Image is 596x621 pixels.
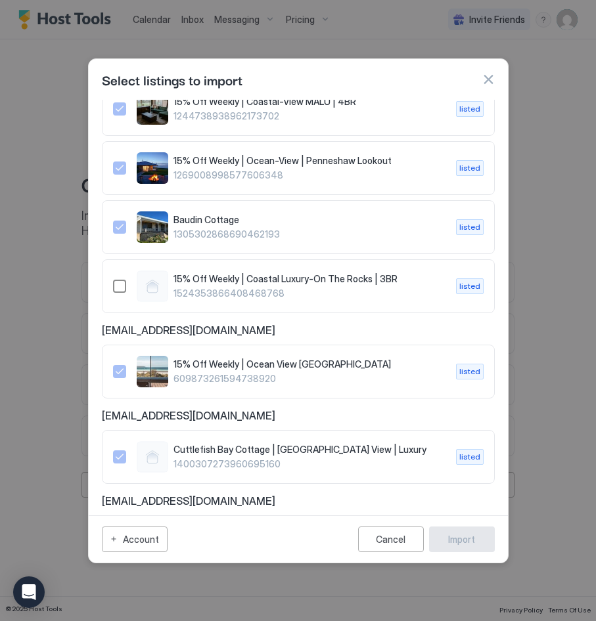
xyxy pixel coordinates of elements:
[173,358,446,370] span: 15% Off Weekly | Ocean View [GEOGRAPHIC_DATA]
[113,93,484,125] div: 1244738938962173702
[173,288,446,299] span: 1524353866408468768
[113,152,484,184] div: 1269008998577606348
[102,70,242,89] span: Select listings to import
[123,532,159,546] div: Account
[459,366,480,377] span: listed
[102,526,168,552] button: Account
[448,532,475,546] div: Import
[137,356,168,387] div: listing image
[102,409,495,422] span: [EMAIL_ADDRESS][DOMAIN_NAME]
[13,576,45,608] div: Open Intercom Messenger
[173,228,446,240] span: 1305302868690462193
[376,534,405,545] div: Cancel
[173,155,446,167] span: 15% Off Weekly | Ocean-View | Penneshaw Lookout
[173,273,446,285] span: 15% Off Weekly | Coastal Luxury-On The Rocks | 3BR
[173,96,446,108] span: 15% Off Weekly | Coastal-View MALU | 4BR
[459,103,480,115] span: listed
[173,373,446,385] span: 609873261594738920
[429,526,495,552] button: Import
[173,169,446,181] span: 1269008998577606348
[459,451,480,463] span: listed
[113,270,484,302] div: 1524353866408468768
[459,162,480,174] span: listed
[173,214,446,226] span: Baudin Cottage
[173,110,446,122] span: 1244738938962173702
[459,280,480,292] span: listed
[459,221,480,233] span: listed
[173,458,446,470] span: 1400307273960695160
[113,211,484,243] div: 1305302868690462193
[102,324,495,337] span: [EMAIL_ADDRESS][DOMAIN_NAME]
[358,526,424,552] button: Cancel
[173,444,446,456] span: Cuttlefish Bay Cottage | [GEOGRAPHIC_DATA] View | Luxury
[137,93,168,125] div: listing image
[113,356,484,387] div: 609873261594738920
[137,211,168,243] div: listing image
[137,152,168,184] div: listing image
[102,494,495,507] span: [EMAIL_ADDRESS][DOMAIN_NAME]
[113,441,484,473] div: 1400307273960695160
